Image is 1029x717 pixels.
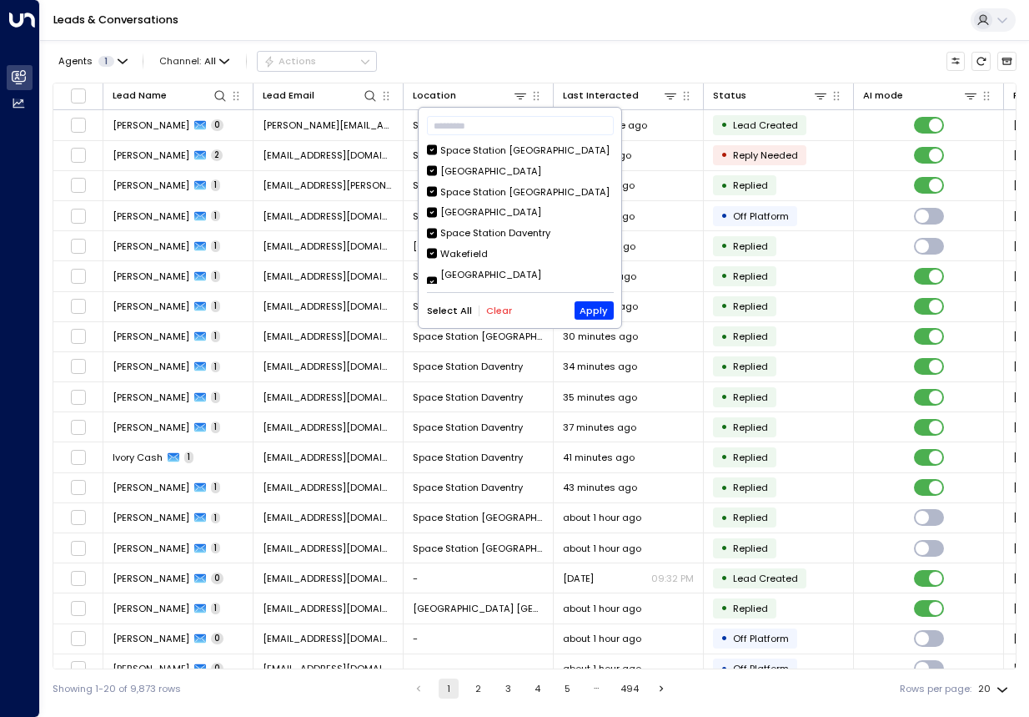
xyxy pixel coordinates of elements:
[563,391,637,404] span: 35 minutes ago
[263,88,378,104] div: Lead Email
[263,632,394,645] span: stonep@bluestones.co.uk
[575,301,614,320] button: Apply
[263,451,394,464] span: mafikoz@gmail.com
[404,624,554,654] td: -
[733,602,768,615] span: Replied
[413,360,523,373] span: Space Station Daventry
[113,481,189,494] span: Lani Grant
[98,56,114,67] span: 1
[211,543,220,554] span: 1
[563,662,641,675] span: about 1 hour ago
[408,679,672,699] nav: pagination navigation
[440,205,541,220] div: [GEOGRAPHIC_DATA]
[440,268,613,296] div: [GEOGRAPHIC_DATA] [GEOGRAPHIC_DATA]
[211,422,220,433] span: 1
[978,679,1011,699] div: 20
[70,147,87,164] span: Toggle select row
[113,300,189,313] span: Madonna Keller
[263,270,394,283] span: wosokeba@gmail.com
[863,88,903,104] div: AI mode
[563,542,641,555] span: about 1 hour ago
[733,511,768,524] span: Replied
[413,300,544,313] span: Space Station Swiss Cottage
[404,563,554,593] td: -
[70,509,87,526] span: Toggle select row
[413,240,544,253] span: Space Station Uxbridge
[413,119,544,132] span: Space Station Wakefield
[720,507,728,529] div: •
[720,174,728,197] div: •
[440,226,550,240] div: Space Station Daventry
[427,226,614,240] div: Space Station Daventry
[651,679,671,699] button: Go to next page
[257,51,377,71] button: Actions
[863,88,978,104] div: AI mode
[720,326,728,348] div: •
[720,144,728,166] div: •
[113,542,189,555] span: Peeter Sholes
[70,449,87,466] span: Toggle select row
[563,572,594,585] span: Yesterday
[733,240,768,253] span: Replied
[946,52,966,71] button: Customize
[53,682,181,696] div: Showing 1-20 of 9,873 rows
[204,56,216,67] span: All
[413,542,544,555] span: Space Station Doncaster
[211,663,223,674] span: 0
[263,481,394,494] span: vukysila@gmail.com
[113,270,189,283] span: Megan Kirby
[733,270,768,283] span: Replied
[113,210,189,223] span: Julie Guest
[113,511,189,524] span: Peeter Sholes
[70,660,87,677] span: Toggle select row
[413,330,544,343] span: Space Station Swiss Cottage
[733,662,789,675] span: Off Platform
[211,603,220,614] span: 1
[413,88,528,104] div: Location
[113,360,189,373] span: Dorian Puckett
[211,119,223,131] span: 0
[70,389,87,406] span: Toggle select row
[713,88,746,104] div: Status
[263,88,314,104] div: Lead Email
[563,632,641,645] span: about 1 hour ago
[70,419,87,436] span: Toggle select row
[113,451,163,464] span: Ivory Cash
[263,391,394,404] span: syxudo@gmail.com
[211,149,223,161] span: 2
[211,361,220,373] span: 1
[70,177,87,194] span: Toggle select row
[427,305,472,316] button: Select All
[733,179,768,192] span: Replied
[113,572,189,585] span: Peeter Sholes
[733,300,768,313] span: Replied
[113,88,228,104] div: Lead Name
[263,421,394,434] span: lebyli@gmail.com
[563,88,678,104] div: Last Interacted
[498,679,518,699] button: Go to page 3
[53,13,178,27] a: Leads & Conversations
[70,540,87,557] span: Toggle select row
[733,451,768,464] span: Replied
[113,179,189,192] span: Jacob Kamara
[733,481,768,494] span: Replied
[413,179,544,192] span: Space Station Brentford
[469,679,489,699] button: Go to page 2
[113,119,189,132] span: Vaughan Wilsher
[733,360,768,373] span: Replied
[70,268,87,285] span: Toggle select row
[439,679,459,699] button: page 1
[563,360,637,373] span: 34 minutes ago
[70,298,87,315] span: Toggle select row
[733,119,798,132] span: Lead Created
[211,270,220,282] span: 1
[113,421,189,434] span: Cameron Mendoza
[263,602,394,615] span: nigelblack85@gmail.com
[211,513,220,524] span: 1
[113,602,189,615] span: Nigel Black
[70,328,87,345] span: Toggle select row
[733,632,789,645] span: Off Platform
[211,573,223,584] span: 0
[900,682,971,696] label: Rows per page:
[563,481,637,494] span: 43 minutes ago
